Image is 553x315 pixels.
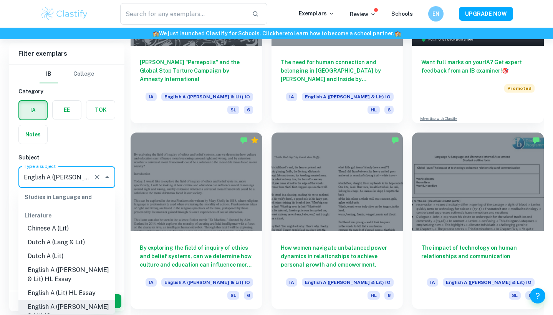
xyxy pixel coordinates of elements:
[53,101,81,119] button: EE
[412,133,544,309] a: The impact of technology on human relationships and communicationIAEnglish A ([PERSON_NAME] & Lit...
[281,244,394,269] h6: How women navigate unbalanced power dynamics in relationships to achieve personal growth and empo...
[227,106,239,114] span: SL
[459,7,513,21] button: UPGRADE NOW
[40,65,58,83] button: IB
[18,188,115,225] div: Studies in Language and Literature
[86,101,115,119] button: TOK
[161,93,253,101] span: English A ([PERSON_NAME] & Lit) IO
[368,291,380,300] span: HL
[146,93,157,101] span: IA
[428,6,444,22] button: EN
[504,84,535,93] span: Promoted
[152,30,159,36] span: 🏫
[525,291,535,300] span: 5
[286,278,297,287] span: IA
[120,3,246,25] input: Search for any exemplars...
[244,106,253,114] span: 6
[368,106,380,114] span: HL
[140,58,253,83] h6: [PERSON_NAME] "Persepolis" and the Global Stop Torture Campaign by Amnesty International
[18,87,115,96] h6: Category
[443,278,535,287] span: English A ([PERSON_NAME] & Lit) IO
[281,58,394,83] h6: The need for human connection and belonging in [GEOGRAPHIC_DATA] by [PERSON_NAME] and Inside by [...
[272,133,403,309] a: How women navigate unbalanced power dynamics in relationships to achieve personal growth and empo...
[286,93,297,101] span: IA
[102,172,113,182] button: Close
[244,291,253,300] span: 6
[18,263,115,286] li: English A ([PERSON_NAME] & Lit) HL Essay
[391,136,399,144] img: Marked
[276,30,288,36] a: here
[131,133,262,309] a: By exploring the field of inquiry of ethics and belief systems, can we determine how culture and ...
[161,278,253,287] span: English A ([PERSON_NAME] & Lit) IO
[19,125,47,144] button: Notes
[18,222,115,235] li: Chinese A (Lit)
[432,10,440,18] h6: EN
[427,278,438,287] span: IA
[299,9,334,18] p: Exemplars
[509,291,521,300] span: SL
[18,249,115,263] li: Dutch A (Lit)
[24,163,56,169] label: Type a subject
[146,278,157,287] span: IA
[40,65,94,83] div: Filter type choice
[302,93,394,101] span: English A ([PERSON_NAME] & Lit) IO
[384,291,394,300] span: 6
[302,278,394,287] span: English A ([PERSON_NAME] & Lit) IO
[502,68,508,74] span: 🎯
[18,286,115,300] li: English A (Lit) HL Essay
[532,136,540,144] img: Marked
[384,106,394,114] span: 6
[2,29,551,38] h6: We just launched Clastify for Schools. Click to learn how to become a school partner.
[40,6,89,22] img: Clastify logo
[240,136,248,144] img: Marked
[18,235,115,249] li: Dutch A (Lang & Lit)
[421,244,535,269] h6: The impact of technology on human relationships and communication
[19,101,47,119] button: IA
[251,136,258,144] div: Premium
[92,172,103,182] button: Clear
[350,10,376,18] p: Review
[421,58,535,75] h6: Want full marks on your IA ? Get expert feedback from an IB examiner!
[391,11,413,17] a: Schools
[530,288,545,303] button: Help and Feedback
[140,244,253,269] h6: By exploring the field of inquiry of ethics and belief systems, can we determine how culture and ...
[420,116,457,121] a: Advertise with Clastify
[9,43,124,65] h6: Filter exemplars
[394,30,401,36] span: 🏫
[18,153,115,162] h6: Subject
[73,65,94,83] button: College
[227,291,239,300] span: SL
